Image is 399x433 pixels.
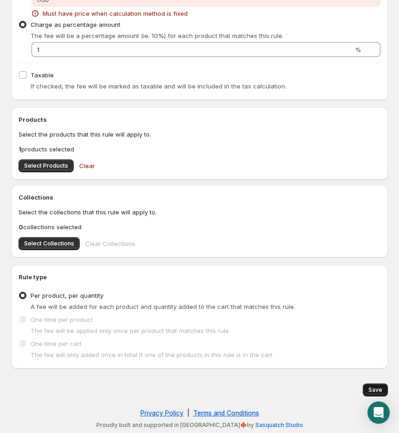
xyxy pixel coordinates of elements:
p: Select the products that this rule will apply to. [19,130,380,139]
span: A fee will be added for each product and quantity added to the cart that matches this rule. [31,303,295,310]
span: Per product, per quantity [31,292,103,299]
span: Charge as percentage amount [31,21,120,28]
span: One time per cart [31,340,82,347]
span: | [187,409,190,417]
span: Save [368,386,382,394]
span: If checked, the fee will be marked as taxable and will be included in the tax calculation. [31,82,286,90]
button: Clear [74,157,101,175]
h2: Collections [19,193,380,202]
span: Must have price when calculation method is fixed [43,9,188,18]
span: % [355,46,361,53]
a: Sasquatch Studio [255,421,303,428]
span: The fee will only added once in total if one of the products in this rule is in the cart [31,351,272,358]
a: Privacy Policy [140,409,184,417]
span: Select Products [24,162,68,169]
div: Open Intercom Messenger [367,402,390,424]
span: The fee will be applied only once per product that matches this rule. [31,327,230,334]
span: Select Collections [24,240,74,247]
button: Select Products [19,159,74,172]
p: products selected [19,144,380,154]
b: 1 [19,145,21,153]
span: One time per product [31,316,93,323]
span: Taxable [31,71,54,79]
p: Proudly built and supported in [GEOGRAPHIC_DATA]🍁by [16,421,383,429]
button: Select Collections [19,237,80,250]
p: Select the collections that this rule will apply to. [19,207,380,217]
span: Clear [79,161,95,170]
h2: Rule type [19,272,380,282]
button: Save [363,383,388,396]
a: Terms and Conditions [193,409,259,417]
p: collections selected [19,222,380,232]
p: The fee will be a percentage amount (ie. 10%) for each product that matches this rule. [31,31,380,40]
h2: Products [19,115,380,124]
b: 0 [19,223,23,231]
